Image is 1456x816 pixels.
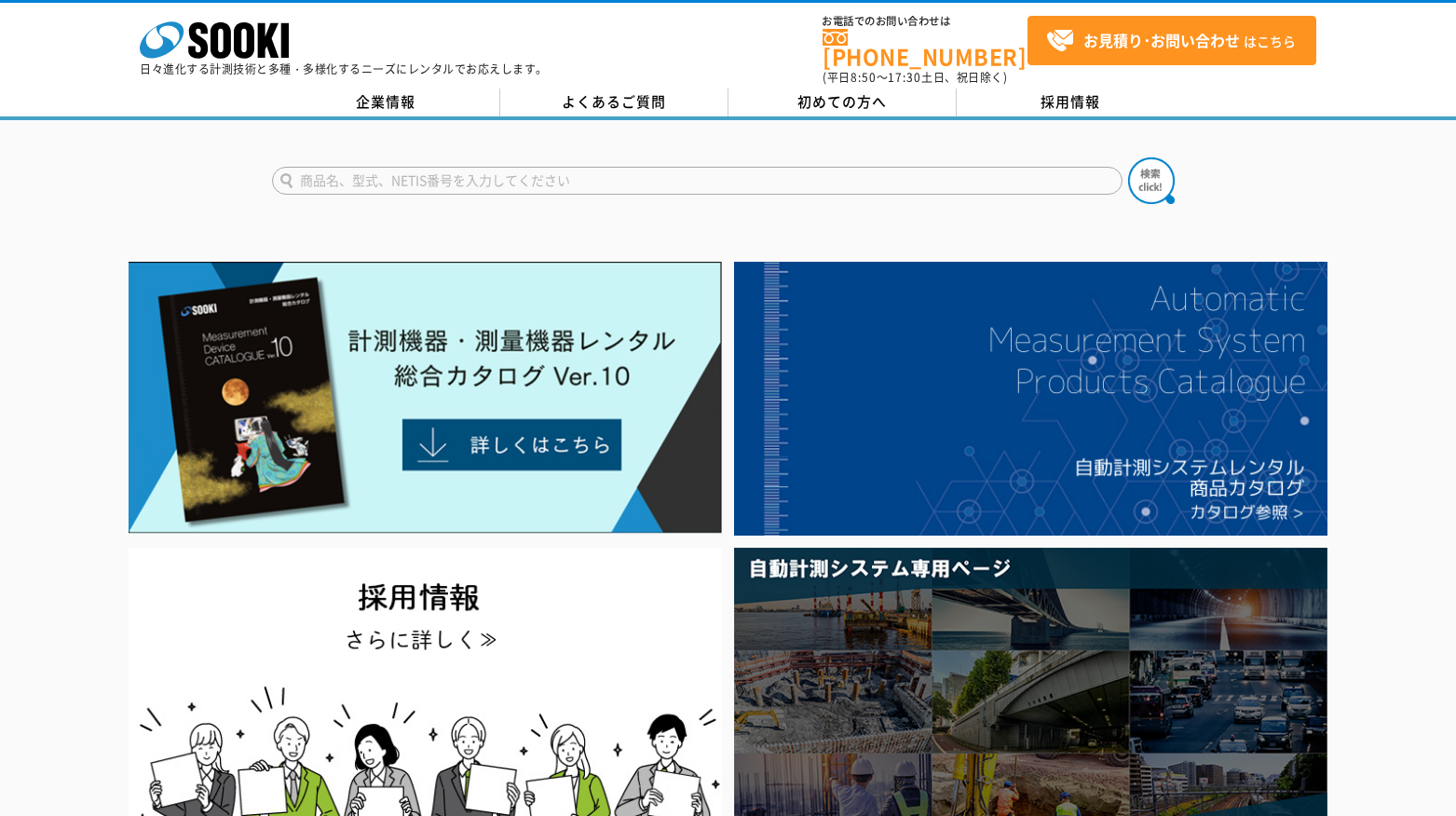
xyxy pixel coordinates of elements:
strong: お見積り･お問い合わせ [1083,29,1240,51]
a: 企業情報 [272,88,500,116]
span: 17:30 [888,69,921,86]
p: 日々進化する計測技術と多種・多様化するニーズにレンタルでお応えします。 [140,63,548,75]
a: 初めての方へ [728,88,957,116]
a: 採用情報 [957,88,1185,116]
a: [PHONE_NUMBER] [823,29,1027,67]
a: よくあるご質問 [500,88,728,116]
a: お見積り･お問い合わせはこちら [1027,16,1316,65]
span: (平日 ～ 土日、祝日除く) [823,69,1007,86]
span: お電話でのお問い合わせは [823,16,1027,27]
span: 8:50 [850,69,877,86]
span: 初めての方へ [797,91,887,112]
img: 自動計測システムカタログ [734,262,1327,536]
span: はこちら [1046,27,1296,55]
img: Catalog Ver10 [129,262,722,534]
img: btn_search.png [1128,157,1175,204]
input: 商品名、型式、NETIS番号を入力してください [272,167,1123,195]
